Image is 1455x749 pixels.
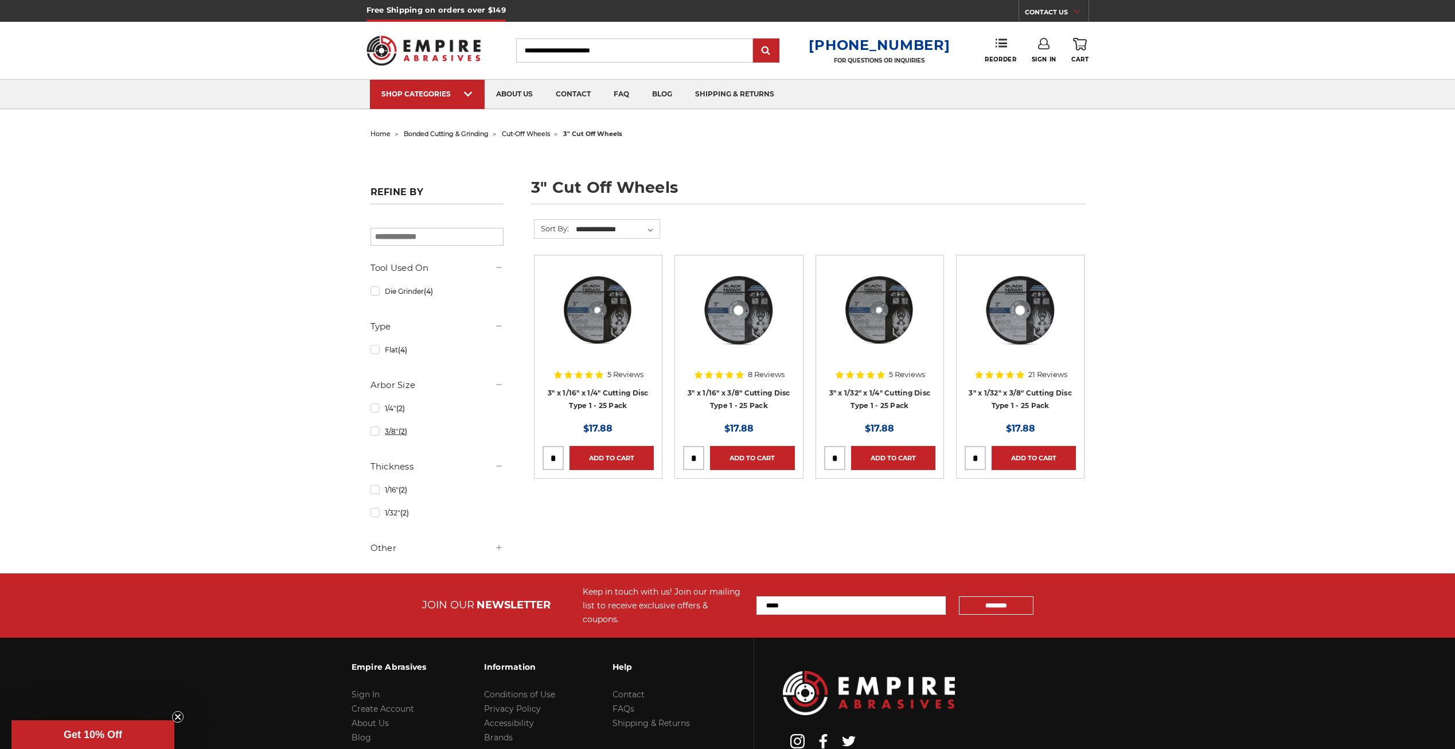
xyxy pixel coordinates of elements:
a: 1/16" [370,480,504,500]
h5: Thickness [370,460,504,474]
span: 5 Reviews [607,371,643,378]
a: Shipping & Returns [613,718,690,728]
a: Accessibility [484,718,534,728]
div: SHOP CATEGORIES [381,90,473,98]
span: (4) [398,346,407,354]
a: about us [485,80,544,109]
a: Contact [613,689,645,700]
span: (4) [424,287,433,296]
span: Get 10% Off [64,729,122,740]
a: 3" x 1/32" x 3/8" Cut Off Wheel [965,263,1076,375]
span: Sign In [1032,56,1056,63]
a: Add to Cart [710,446,794,470]
a: Blog [352,732,371,743]
button: Close teaser [172,711,184,723]
a: Add to Cart [569,446,654,470]
img: 3" x 1/32" x 1/4" Cutting Disc [834,263,926,355]
h5: Other [370,541,504,555]
a: Brands [484,732,513,743]
span: Reorder [985,56,1016,63]
span: NEWSLETTER [477,599,551,611]
a: 3" x 1/16" x 3/8" Cutting Disc [683,263,794,375]
div: Get 10% OffClose teaser [11,720,174,749]
a: 3/8" [370,421,504,441]
a: CONTACT US [1025,6,1089,22]
span: (2) [400,509,409,517]
a: 3" x 1/32" x 3/8" Cutting Disc Type 1 - 25 Pack [969,389,1072,410]
a: [PHONE_NUMBER] [809,37,950,53]
input: Submit [755,40,778,63]
img: 3" x 1/32" x 3/8" Cut Off Wheel [974,263,1066,355]
a: shipping & returns [684,80,786,109]
h5: Arbor Size [370,378,504,392]
a: 3" x 1/32" x 1/4" Cutting Disc [824,263,935,375]
span: $17.88 [865,423,894,434]
a: cut-off wheels [502,130,550,138]
img: Empire Abrasives [366,28,481,73]
select: Sort By: [574,221,660,238]
img: 3" x 1/16" x 3/8" Cutting Disc [693,263,785,355]
a: Add to Cart [992,446,1076,470]
img: Empire Abrasives Logo Image [783,671,955,715]
a: Add to Cart [851,446,935,470]
a: 1/4" [370,398,504,418]
a: FAQs [613,704,634,714]
p: FOR QUESTIONS OR INQUIRIES [809,57,950,64]
span: $17.88 [1006,423,1035,434]
span: (2) [399,486,407,494]
a: 3" x 1/32" x 1/4" Cutting Disc Type 1 - 25 Pack [829,389,931,410]
a: contact [544,80,602,109]
a: 3” x .0625” x 1/4” Die Grinder Cut-Off Wheels by Black Hawk Abrasives [543,263,654,375]
a: 1/32" [370,503,504,523]
a: blog [641,80,684,109]
span: 8 Reviews [748,371,785,378]
a: bonded cutting & grinding [404,130,489,138]
h5: Type [370,320,504,333]
a: faq [602,80,641,109]
a: home [370,130,391,138]
a: 3" x 1/16" x 1/4" Cutting Disc Type 1 - 25 Pack [548,389,649,410]
h5: Refine by [370,187,504,204]
a: About Us [352,718,389,728]
div: Keep in touch with us! Join our mailing list to receive exclusive offers & coupons. [583,585,745,626]
a: Cart [1071,38,1089,63]
a: Privacy Policy [484,704,541,714]
h1: 3" cut off wheels [531,180,1085,204]
span: 3" cut off wheels [563,130,622,138]
span: (2) [396,404,405,413]
span: (2) [399,427,407,436]
span: $17.88 [724,423,754,434]
a: Conditions of Use [484,689,555,700]
a: Die Grinder [370,281,504,301]
a: Sign In [352,689,380,700]
label: Sort By: [535,220,569,237]
a: Flat [370,340,504,360]
span: 5 Reviews [889,371,925,378]
h3: Empire Abrasives [352,655,427,679]
a: Create Account [352,704,414,714]
h5: Tool Used On [370,261,504,275]
span: $17.88 [583,423,613,434]
span: Cart [1071,56,1089,63]
span: 21 Reviews [1028,371,1067,378]
h3: Information [484,655,555,679]
a: Reorder [985,38,1016,63]
h3: Help [613,655,690,679]
span: JOIN OUR [422,599,474,611]
img: 3” x .0625” x 1/4” Die Grinder Cut-Off Wheels by Black Hawk Abrasives [552,263,644,355]
a: 3" x 1/16" x 3/8" Cutting Disc Type 1 - 25 Pack [688,389,790,410]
